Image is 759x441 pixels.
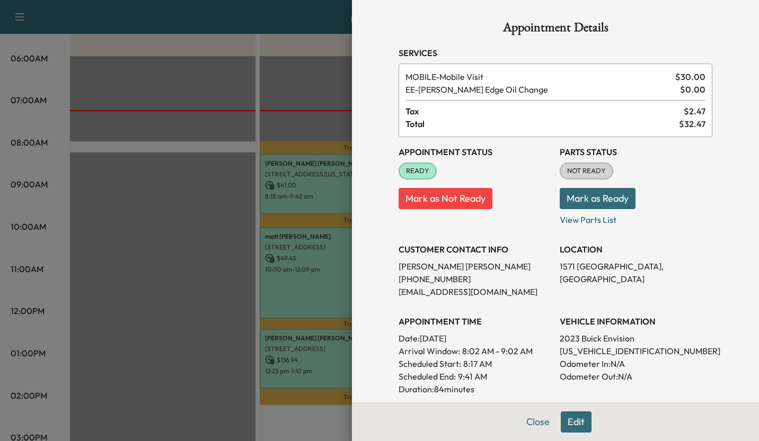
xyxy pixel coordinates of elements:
[560,260,712,285] p: 1571 [GEOGRAPHIC_DATA], [GEOGRAPHIC_DATA]
[560,188,636,209] button: Mark as Ready
[399,332,551,345] p: Date: [DATE]
[399,285,551,298] p: [EMAIL_ADDRESS][DOMAIN_NAME]
[560,315,712,328] h3: VEHICLE INFORMATION
[399,273,551,285] p: [PHONE_NUMBER]
[560,243,712,256] h3: LOCATION
[399,243,551,256] h3: CUSTOMER CONTACT INFO
[560,146,712,158] h3: Parts Status
[405,83,676,96] span: Ewing Edge Oil Change
[561,411,592,433] button: Edit
[561,166,612,176] span: NOT READY
[560,345,712,357] p: [US_VEHICLE_IDENTIFICATION_NUMBER]
[560,332,712,345] p: 2023 Buick Envision
[399,188,492,209] button: Mark as Not Ready
[462,345,533,357] span: 8:02 AM - 9:02 AM
[399,146,551,158] h3: Appointment Status
[684,105,705,118] span: $ 2.47
[399,370,456,383] p: Scheduled End:
[399,357,461,370] p: Scheduled Start:
[458,370,487,383] p: 9:41 AM
[399,383,551,395] p: Duration: 84 minutes
[399,345,551,357] p: Arrival Window:
[560,370,712,383] p: Odometer Out: N/A
[680,83,705,96] span: $ 0.00
[405,105,684,118] span: Tax
[399,21,712,38] h1: Appointment Details
[463,357,492,370] p: 8:17 AM
[679,118,705,130] span: $ 32.47
[405,70,671,83] span: Mobile Visit
[399,315,551,328] h3: APPOINTMENT TIME
[400,166,436,176] span: READY
[675,70,705,83] span: $ 30.00
[399,47,712,59] h3: Services
[519,411,557,433] button: Close
[560,357,712,370] p: Odometer In: N/A
[399,260,551,273] p: [PERSON_NAME] [PERSON_NAME]
[560,209,712,226] p: View Parts List
[405,118,679,130] span: Total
